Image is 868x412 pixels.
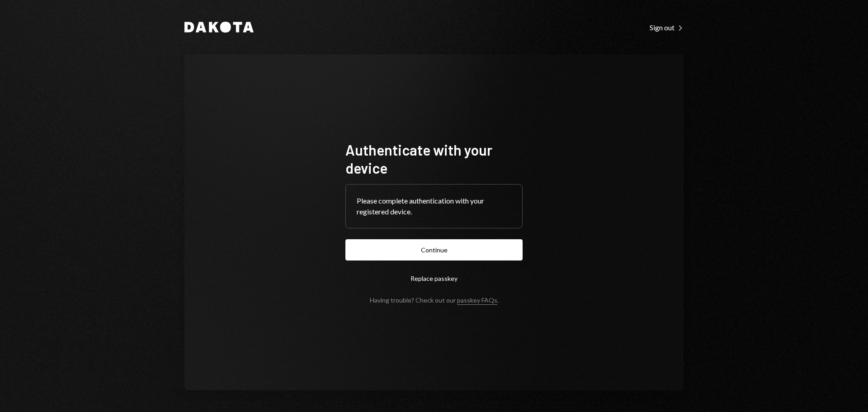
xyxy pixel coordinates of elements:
[370,296,499,304] div: Having trouble? Check out our .
[650,22,684,32] a: Sign out
[650,23,684,32] div: Sign out
[345,141,523,177] h1: Authenticate with your device
[457,296,497,305] a: passkey FAQs
[345,268,523,289] button: Replace passkey
[345,239,523,260] button: Continue
[357,195,511,217] div: Please complete authentication with your registered device.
